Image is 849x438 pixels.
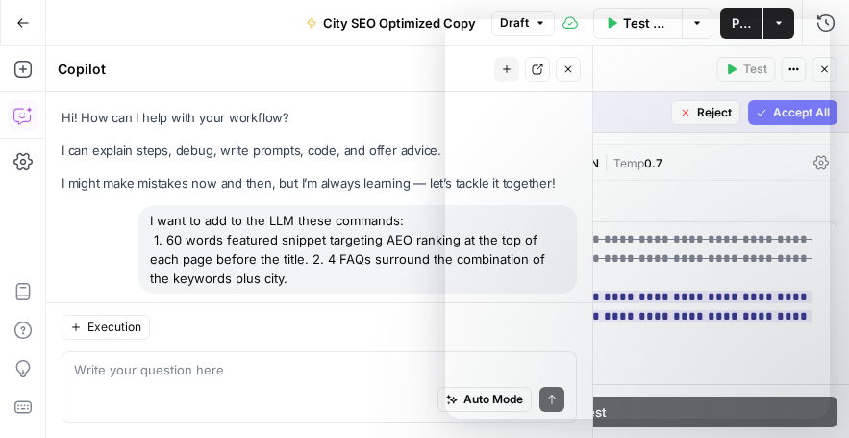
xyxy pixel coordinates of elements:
[445,19,830,419] iframe: Intercom live chat
[491,11,555,36] button: Draft
[294,8,487,39] button: City SEO Optimized Copy
[62,108,577,128] p: Hi! How can I help with your workflow?
[138,205,577,294] div: I want to add to the LLM these commands: 1. 60 words featured snippet targeting AEO ranking at th...
[349,196,837,216] label: System Prompt
[349,396,837,426] button: Test
[87,319,141,336] span: Execution
[500,14,529,32] span: Draft
[593,8,682,39] button: Test Workflow
[62,141,577,161] p: I can explain steps, debug, write prompts, code, and offer advice.
[323,13,476,33] span: City SEO Optimized Copy
[62,173,577,193] p: I might make mistakes now and then, but I’m always learning — let’s tackle it together!
[732,13,751,33] span: Publish
[62,315,150,340] button: Execution
[720,8,762,39] button: Publish
[748,100,837,125] button: Accept All
[623,13,670,33] span: Test Workflow
[437,387,532,412] button: Auto Mode
[58,60,488,79] div: Copilot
